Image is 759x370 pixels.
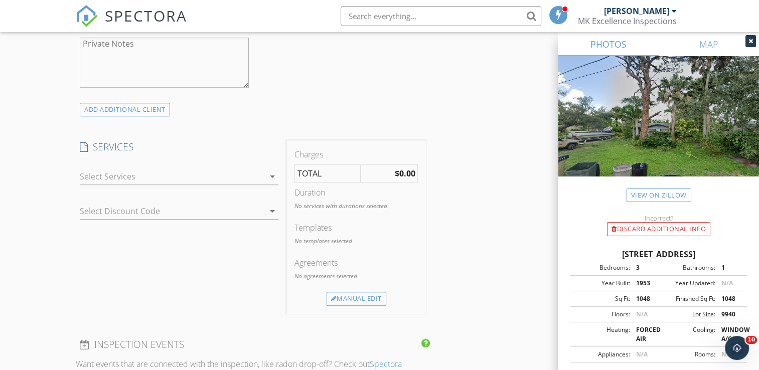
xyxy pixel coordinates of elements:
[573,350,630,359] div: Appliances:
[395,168,415,179] strong: $0.00
[607,222,710,236] div: Discard Additional info
[573,310,630,319] div: Floors:
[630,263,659,272] div: 3
[294,237,418,246] p: No templates selected
[659,294,715,303] div: Finished Sq Ft:
[630,294,659,303] div: 1048
[294,148,418,160] div: Charges
[630,279,659,288] div: 1953
[266,205,278,217] i: arrow_drop_down
[745,336,757,344] span: 10
[558,56,759,201] img: streetview
[578,16,677,26] div: MK Excellence Inspections
[294,202,418,211] p: No services with durations selected
[573,279,630,288] div: Year Built:
[80,338,426,351] h4: INSPECTION EVENTS
[630,325,659,343] div: FORCED AIR
[659,325,715,343] div: Cooling:
[604,6,669,16] div: [PERSON_NAME]
[659,263,715,272] div: Bathrooms:
[659,350,715,359] div: Rooms:
[80,103,170,116] div: ADD ADDITIONAL client
[573,263,630,272] div: Bedrooms:
[570,248,747,260] div: [STREET_ADDRESS]
[715,310,744,319] div: 9940
[327,292,386,306] div: Manual Edit
[659,32,759,56] a: MAP
[294,272,418,281] p: No agreements selected
[558,32,659,56] a: PHOTOS
[294,222,418,234] div: Templates
[76,14,187,35] a: SPECTORA
[636,310,648,318] span: N/A
[76,5,98,27] img: The Best Home Inspection Software - Spectora
[659,310,715,319] div: Lot Size:
[636,350,648,358] span: N/A
[573,325,630,343] div: Heating:
[266,170,278,182] i: arrow_drop_down
[659,279,715,288] div: Year Updated:
[721,350,733,358] span: N/A
[105,5,187,26] span: SPECTORA
[294,257,418,269] div: Agreements
[558,214,759,222] div: Incorrect?
[627,189,691,202] a: View on Zillow
[715,294,744,303] div: 1048
[341,6,541,26] input: Search everything...
[294,187,418,199] div: Duration
[715,263,744,272] div: 1
[725,336,749,360] iframe: Intercom live chat
[715,325,744,343] div: WINDOW A/C
[573,294,630,303] div: Sq Ft:
[295,165,360,182] td: TOTAL
[80,140,278,153] h4: SERVICES
[721,279,733,287] span: N/A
